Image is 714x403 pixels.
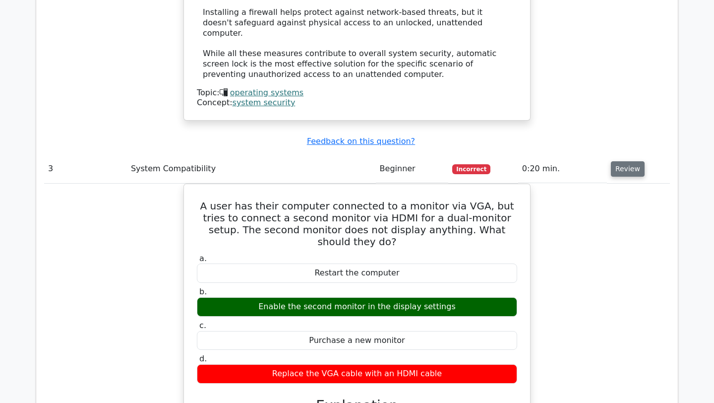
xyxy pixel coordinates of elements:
span: Incorrect [452,164,490,174]
a: Feedback on this question? [307,136,415,146]
span: b. [199,287,207,296]
a: system security [233,98,296,107]
td: System Compatibility [127,155,376,183]
div: Concept: [197,98,517,108]
span: a. [199,254,207,263]
button: Review [611,161,645,177]
h5: A user has their computer connected to a monitor via VGA, but tries to connect a second monitor v... [196,200,518,248]
div: Replace the VGA cable with an HDMI cable [197,364,517,384]
span: d. [199,354,207,363]
a: operating systems [230,88,303,97]
div: Purchase a new monitor [197,331,517,350]
td: 3 [44,155,127,183]
div: Restart the computer [197,264,517,283]
td: 0:20 min. [518,155,607,183]
div: Topic: [197,88,517,98]
div: Enable the second monitor in the display settings [197,297,517,317]
span: c. [199,321,206,330]
td: Beginner [376,155,449,183]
